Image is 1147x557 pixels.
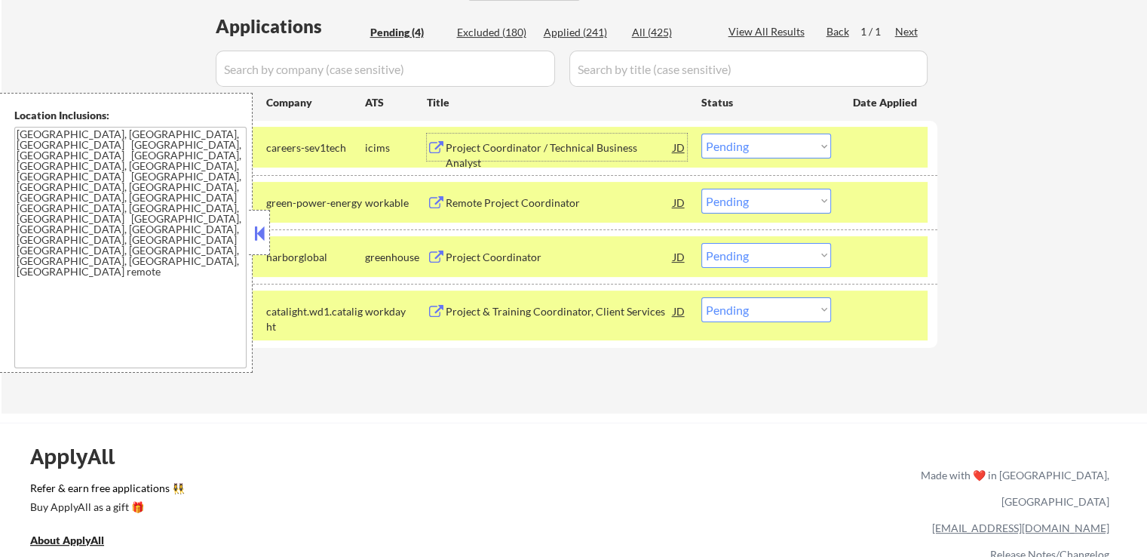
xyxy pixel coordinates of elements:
[915,462,1109,515] div: Made with ❤️ in [GEOGRAPHIC_DATA], [GEOGRAPHIC_DATA]
[365,195,427,211] div: workable
[266,304,365,334] div: catalight.wd1.catalight
[446,195,673,211] div: Remote Project Coordinator
[365,95,427,110] div: ATS
[365,140,427,155] div: icims
[569,51,928,87] input: Search by title (case sensitive)
[446,140,673,170] div: Project Coordinator / Technical Business Analyst
[266,140,365,155] div: careers-sev1tech
[701,88,831,115] div: Status
[672,189,687,216] div: JD
[457,25,532,40] div: Excluded (180)
[216,17,365,35] div: Applications
[672,134,687,161] div: JD
[860,24,895,39] div: 1 / 1
[30,532,125,551] a: About ApplyAll
[30,444,132,469] div: ApplyAll
[365,250,427,265] div: greenhouse
[266,95,365,110] div: Company
[365,304,427,319] div: workday
[370,25,446,40] div: Pending (4)
[853,95,919,110] div: Date Applied
[895,24,919,39] div: Next
[30,502,181,512] div: Buy ApplyAll as a gift 🎁
[30,499,181,518] a: Buy ApplyAll as a gift 🎁
[446,304,673,319] div: Project & Training Coordinator, Client Services
[266,250,365,265] div: harborglobal
[427,95,687,110] div: Title
[446,250,673,265] div: Project Coordinator
[544,25,619,40] div: Applied (241)
[932,522,1109,534] a: [EMAIL_ADDRESS][DOMAIN_NAME]
[728,24,809,39] div: View All Results
[632,25,707,40] div: All (425)
[672,243,687,270] div: JD
[216,51,555,87] input: Search by company (case sensitive)
[30,483,606,499] a: Refer & earn free applications 👯‍♀️
[30,534,104,546] u: About ApplyAll
[672,297,687,325] div: JD
[266,195,365,211] div: green-power-energy
[14,108,247,123] div: Location Inclusions:
[827,24,851,39] div: Back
